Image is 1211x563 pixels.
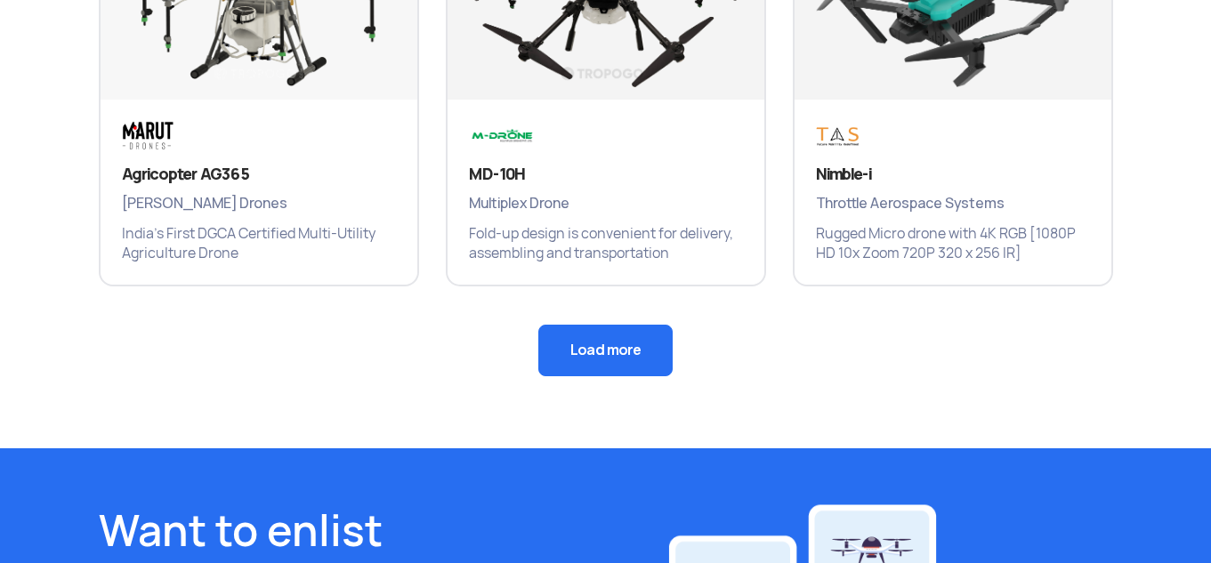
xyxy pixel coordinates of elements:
img: Brand [816,121,924,150]
span: [PERSON_NAME] Drones [122,192,396,215]
button: Load more [538,325,673,376]
span: Multiplex Drone [469,192,743,215]
p: Fold-up design is convenient for delivery, assembling and transportation [469,224,743,263]
p: Rugged Micro drone with 4K RGB [1080P HD 10x Zoom 720P 320 x 256 IR] [816,224,1090,263]
h3: Nimble-i [816,164,1090,185]
h3: Agricopter AG365 [122,164,396,185]
img: Brand [469,121,538,150]
p: India’s First DGCA Certified Multi-Utility Agriculture Drone [122,224,396,263]
h3: MD-10H [469,164,743,185]
span: Throttle Aerospace Systems [816,192,1090,215]
img: Brand [122,121,230,150]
